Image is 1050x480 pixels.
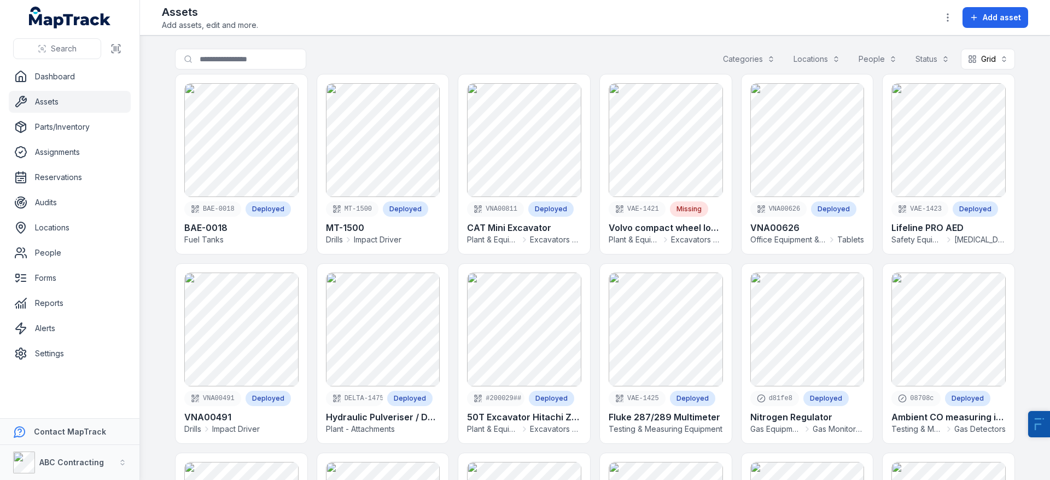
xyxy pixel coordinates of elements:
a: Reports [9,292,131,314]
a: Assignments [9,141,131,163]
span: Add assets, edit and more. [162,20,258,31]
span: Add asset [983,12,1021,23]
a: Dashboard [9,66,131,88]
strong: ABC Contracting [39,458,104,467]
a: Locations [9,217,131,239]
h2: Assets [162,4,258,20]
a: Alerts [9,317,131,339]
button: Add asset [962,7,1028,28]
button: Grid [961,49,1015,70]
a: Forms [9,267,131,289]
button: Categories [716,49,782,70]
a: Audits [9,192,131,213]
button: Search [13,38,101,59]
a: Settings [9,343,131,365]
a: Parts/Inventory [9,116,131,138]
span: Search [51,43,77,54]
button: Locations [786,49,847,70]
a: Reservations [9,166,131,188]
a: People [9,242,131,264]
button: People [851,49,904,70]
a: MapTrack [29,7,111,28]
strong: Contact MapTrack [34,427,106,436]
button: Status [908,49,956,70]
a: Assets [9,91,131,113]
